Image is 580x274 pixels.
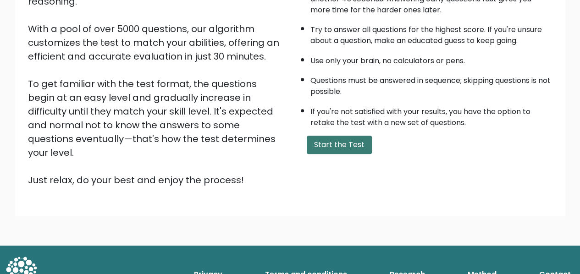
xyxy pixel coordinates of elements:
[310,71,552,97] li: Questions must be answered in sequence; skipping questions is not possible.
[310,102,552,128] li: If you're not satisfied with your results, you have the option to retake the test with a new set ...
[310,51,552,66] li: Use only your brain, no calculators or pens.
[310,20,552,46] li: Try to answer all questions for the highest score. If you're unsure about a question, make an edu...
[307,136,372,154] button: Start the Test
